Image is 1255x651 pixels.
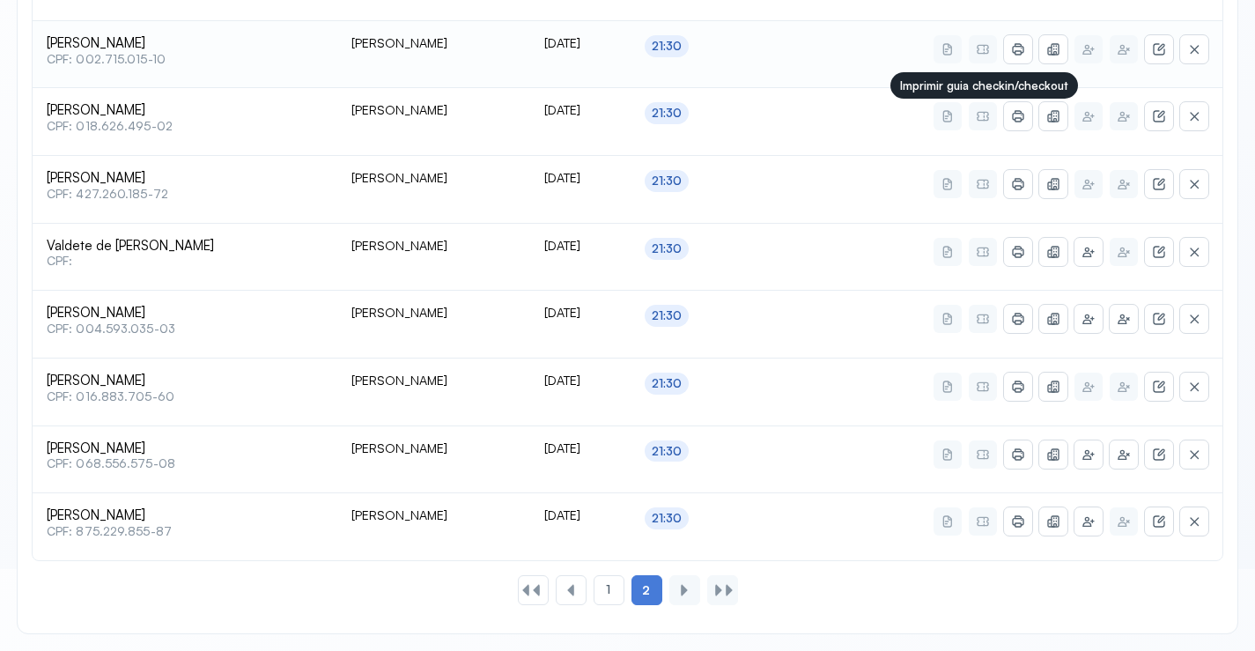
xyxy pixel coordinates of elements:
div: 21:30 [652,174,683,189]
span: 2 [642,582,650,598]
span: CPF: 018.626.495-02 [47,119,323,134]
div: 21:30 [652,444,683,459]
div: [PERSON_NAME] [351,305,516,321]
div: 21:30 [652,241,683,256]
span: CPF: 016.883.705-60 [47,389,323,404]
span: [PERSON_NAME] [47,170,323,187]
span: [PERSON_NAME] [47,507,323,524]
div: 21:30 [652,511,683,526]
span: 1 [606,582,610,597]
div: [DATE] [544,373,616,388]
div: [DATE] [544,507,616,523]
div: [DATE] [544,35,616,51]
span: CPF: 427.260.185-72 [47,187,323,202]
span: [PERSON_NAME] [47,440,323,457]
div: [DATE] [544,238,616,254]
div: [DATE] [544,102,616,118]
span: CPF: 004.593.035-03 [47,322,323,337]
div: 21:30 [652,308,683,323]
div: [PERSON_NAME] [351,35,516,51]
div: 21:30 [652,376,683,391]
div: 21:30 [652,106,683,121]
div: 21:30 [652,39,683,54]
span: Valdete de [PERSON_NAME] [47,238,323,255]
span: CPF: [47,254,323,269]
span: [PERSON_NAME] [47,373,323,389]
span: CPF: 002.715.015-10 [47,52,323,67]
div: [PERSON_NAME] [351,507,516,523]
span: [PERSON_NAME] [47,102,323,119]
span: [PERSON_NAME] [47,35,323,52]
div: [PERSON_NAME] [351,170,516,186]
span: CPF: 875.229.855-87 [47,524,323,539]
div: [DATE] [544,170,616,186]
div: [PERSON_NAME] [351,373,516,388]
div: [PERSON_NAME] [351,238,516,254]
div: [PERSON_NAME] [351,440,516,456]
div: [DATE] [544,305,616,321]
span: [PERSON_NAME] [47,305,323,322]
div: [PERSON_NAME] [351,102,516,118]
span: CPF: 068.556.575-08 [47,456,323,471]
div: [DATE] [544,440,616,456]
